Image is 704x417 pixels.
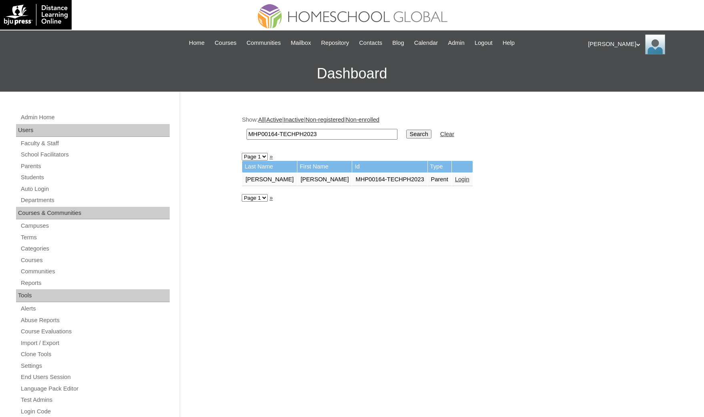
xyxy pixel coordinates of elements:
span: Home [189,38,205,48]
a: Calendar [410,38,442,48]
a: Admin Home [20,112,170,122]
span: Help [503,38,515,48]
span: Calendar [414,38,438,48]
span: Repository [321,38,349,48]
div: Users [16,124,170,137]
a: Import / Export [20,338,170,348]
td: MHP00164-TECHPH2023 [352,173,427,186]
span: Courses [215,38,237,48]
a: Course Evaluations [20,327,170,337]
a: Clear [440,131,454,137]
a: Students [20,172,170,182]
a: Auto Login [20,184,170,194]
a: Test Admins [20,395,170,405]
a: Reports [20,278,170,288]
a: Language Pack Editor [20,384,170,394]
a: Clone Tools [20,349,170,359]
a: Active [266,116,282,123]
a: Home [185,38,209,48]
a: Non-registered [305,116,344,123]
td: [PERSON_NAME] [242,173,297,186]
a: Campuses [20,221,170,231]
a: Non-enrolled [346,116,379,123]
td: [PERSON_NAME] [297,173,352,186]
input: Search [247,129,397,140]
h3: Dashboard [4,56,700,92]
a: Courses [211,38,241,48]
a: Help [499,38,519,48]
a: Mailbox [287,38,315,48]
span: Mailbox [291,38,311,48]
div: Show: | | | | [242,116,638,144]
a: Communities [20,267,170,277]
a: Departments [20,195,170,205]
span: Logout [475,38,493,48]
a: Courses [20,255,170,265]
td: Id [352,161,427,172]
a: Admin [444,38,469,48]
a: All [258,116,265,123]
input: Search [406,130,431,138]
img: logo-white.png [4,4,68,26]
span: Admin [448,38,465,48]
a: Alerts [20,304,170,314]
a: Faculty & Staff [20,138,170,148]
a: Repository [317,38,353,48]
a: Inactive [284,116,304,123]
a: Terms [20,233,170,243]
a: Logout [471,38,497,48]
a: » [269,153,273,160]
td: Parent [428,173,451,186]
div: Tools [16,289,170,302]
a: School Facilitators [20,150,170,160]
img: Ariane Ebuen [645,34,665,54]
a: Contacts [355,38,386,48]
a: Blog [388,38,408,48]
a: Abuse Reports [20,315,170,325]
div: [PERSON_NAME] [588,34,696,54]
td: Last Name [242,161,297,172]
td: Type [428,161,451,172]
a: Communities [243,38,285,48]
a: Categories [20,244,170,254]
a: Settings [20,361,170,371]
a: » [269,194,273,201]
a: Login [455,176,469,182]
td: First Name [297,161,352,172]
span: Blog [392,38,404,48]
a: End Users Session [20,372,170,382]
div: Courses & Communities [16,207,170,220]
span: Contacts [359,38,382,48]
span: Communities [247,38,281,48]
a: Parents [20,161,170,171]
a: Login Code [20,407,170,417]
